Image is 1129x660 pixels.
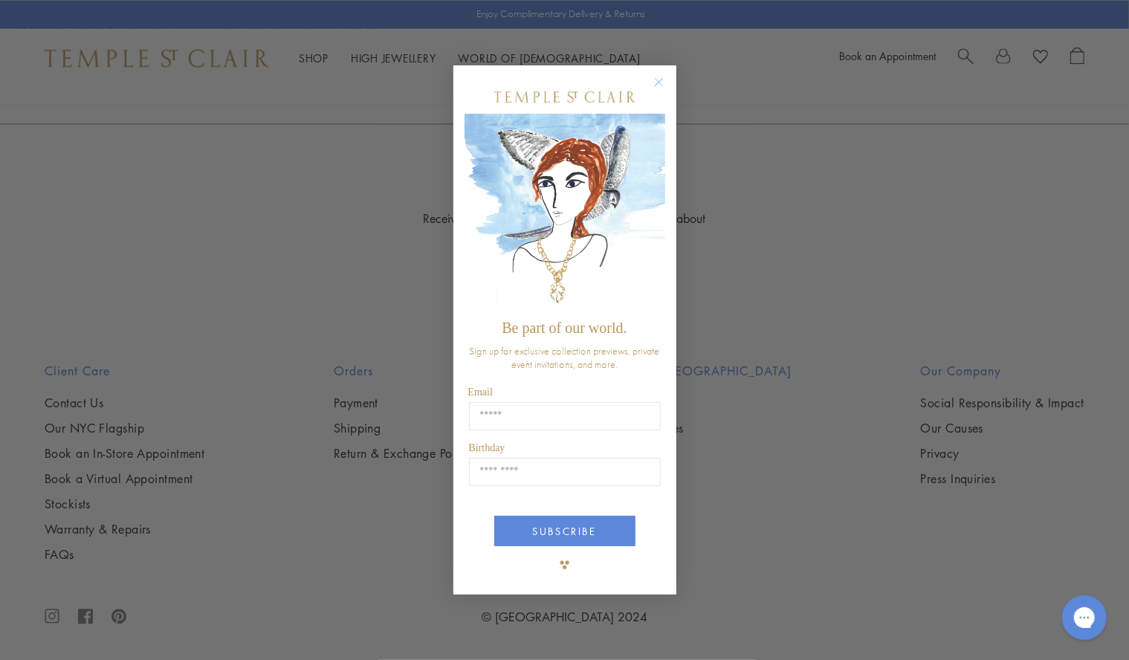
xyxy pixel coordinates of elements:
button: Close dialog [657,80,676,99]
iframe: Gorgias live chat messenger [1055,590,1114,645]
span: Email [468,386,493,398]
button: SUBSCRIBE [494,516,635,546]
span: Be part of our world. [502,320,627,336]
span: Birthday [469,442,505,453]
img: TSC [550,550,580,580]
span: Sign up for exclusive collection previews, private event invitations, and more. [470,344,660,371]
img: c4a9eb12-d91a-4d4a-8ee0-386386f4f338.jpeg [465,114,665,312]
img: Temple St. Clair [494,91,635,103]
input: Email [469,402,661,430]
